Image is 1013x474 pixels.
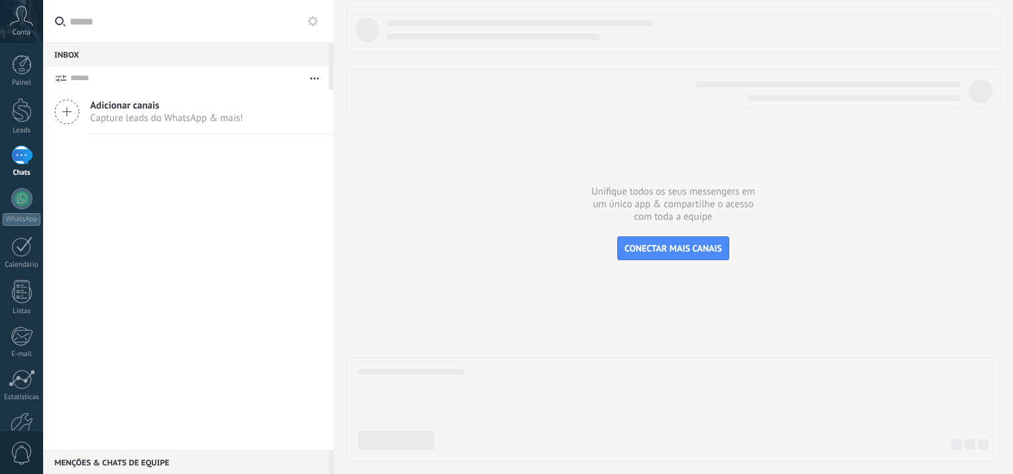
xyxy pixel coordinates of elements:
button: CONECTAR MAIS CANAIS [617,236,729,260]
div: Leads [3,126,41,135]
div: Calendário [3,261,41,269]
div: Listas [3,307,41,316]
span: CONECTAR MAIS CANAIS [625,242,722,254]
div: WhatsApp [3,213,40,226]
div: Chats [3,169,41,177]
div: Menções & Chats de equipe [43,450,329,474]
div: Estatísticas [3,393,41,402]
span: Conta [13,28,30,37]
span: Adicionar canais [90,99,243,112]
div: Inbox [43,42,329,66]
div: Painel [3,79,41,87]
div: E-mail [3,350,41,359]
span: Capture leads do WhatsApp & mais! [90,112,243,124]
